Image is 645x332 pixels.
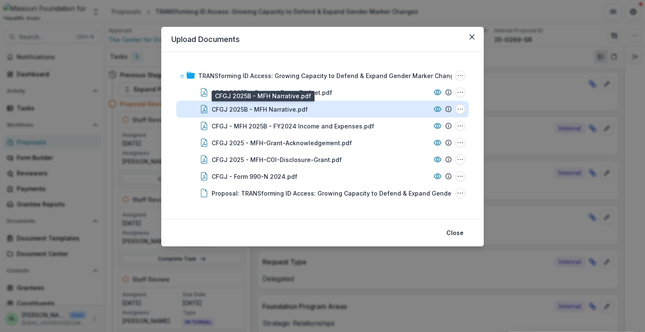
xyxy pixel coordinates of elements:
div: CFGJ 2025B - MFH Narrative.pdf [212,105,308,114]
button: Close [441,226,469,240]
div: TRANSforming ID Access: Growing Capacity to Defend & Expand Gender Marker ChangesTRANSforming ID ... [176,67,469,201]
div: Proposal: TRANSforming ID Access: Growing Capacity to Defend & Expand Gender Marker Changes [212,189,489,198]
button: CFGJ 2025 - MFH-Grant-Acknowledgement.pdf Options [455,138,465,148]
div: CFGJ 2025B - Concept Paper Budget.pdf [212,88,332,97]
div: TRANSforming ID Access: Growing Capacity to Defend & Expand Gender Marker ChangesTRANSforming ID ... [176,67,469,84]
div: CFGJ - Form 990-N 2024.pdf [212,172,297,181]
div: TRANSforming ID Access: Growing Capacity to Defend & Expand Gender Marker Changes [198,71,461,80]
button: CFGJ 2025 - MFH-COI-Disclosure-Grant.pdf Options [455,154,465,165]
button: CFGJ - MFH 2025B - FY2024 Income and Expenses.pdf Options [455,121,465,131]
button: CFGJ 2025B - MFH Narrative.pdf Options [455,104,465,114]
div: CFGJ - Form 990-N 2024.pdfCFGJ - Form 990-N 2024.pdf Options [176,168,469,185]
div: CFGJ 2025 - MFH-Grant-Acknowledgement.pdf [212,139,352,147]
div: CFGJ 2025 - MFH-COI-Disclosure-Grant.pdf [212,155,342,164]
button: Close [465,30,479,44]
div: CFGJ - MFH 2025B - FY2024 Income and Expenses.pdf [212,122,374,131]
div: CFGJ 2025 - MFH-Grant-Acknowledgement.pdfCFGJ 2025 - MFH-Grant-Acknowledgement.pdf Options [176,134,469,151]
div: CFGJ - MFH 2025B - FY2024 Income and Expenses.pdfCFGJ - MFH 2025B - FY2024 Income and Expenses.pd... [176,118,469,134]
div: CFGJ 2025B - MFH Narrative.pdfCFGJ 2025B - MFH Narrative.pdf Options [176,101,469,118]
button: CFGJ - Form 990-N 2024.pdf Options [455,171,465,181]
div: Proposal: TRANSforming ID Access: Growing Capacity to Defend & Expand Gender Marker ChangesPropos... [176,185,469,201]
button: CFGJ 2025B - Concept Paper Budget.pdf Options [455,87,465,97]
button: TRANSforming ID Access: Growing Capacity to Defend & Expand Gender Marker Changes Options [455,71,465,81]
div: CFGJ 2025 - MFH-COI-Disclosure-Grant.pdfCFGJ 2025 - MFH-COI-Disclosure-Grant.pdf Options [176,151,469,168]
button: Proposal: TRANSforming ID Access: Growing Capacity to Defend & Expand Gender Marker Changes Options [455,188,465,198]
div: CFGJ 2025B - Concept Paper Budget.pdfCFGJ 2025B - Concept Paper Budget.pdf Options [176,84,469,101]
header: Upload Documents [161,27,484,52]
